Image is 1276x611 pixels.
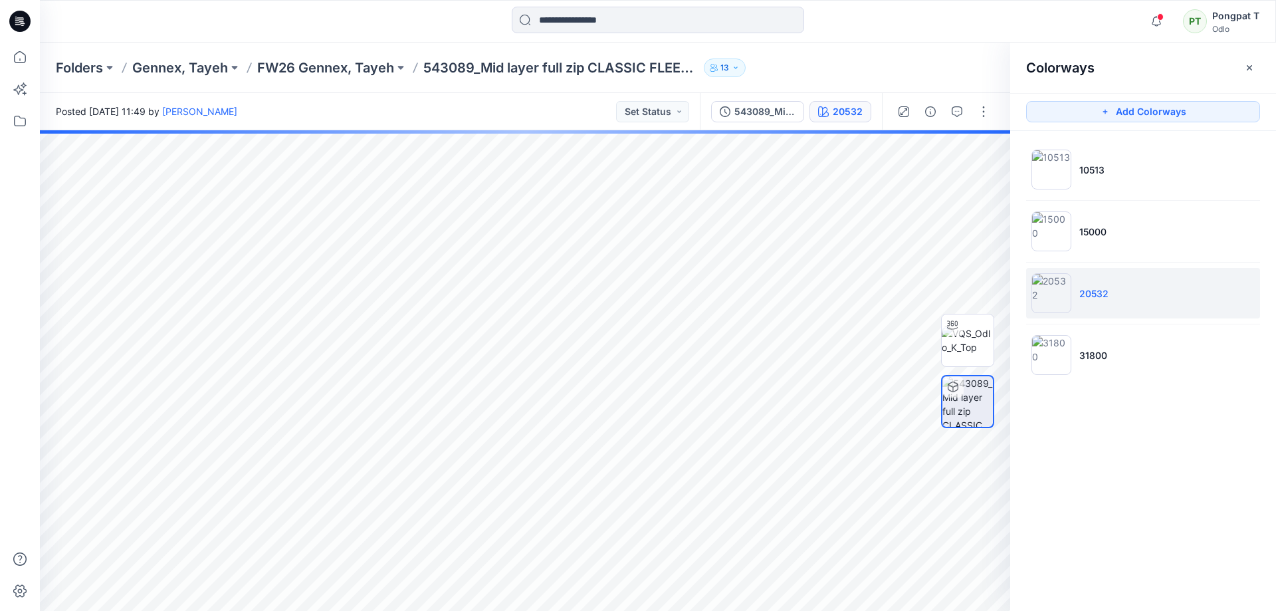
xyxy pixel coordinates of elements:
button: Details [920,101,941,122]
img: 543089_Mid layer full zip CLASSIC FLEECE KIDS_SMS_3D 20532 [942,376,993,427]
p: 10513 [1079,163,1105,177]
button: 20532 [809,101,871,122]
span: Posted [DATE] 11:49 by [56,104,237,118]
div: 20532 [833,104,863,119]
img: 10513 [1031,150,1071,189]
p: 20532 [1079,287,1109,301]
img: 15000 [1031,211,1071,251]
button: Add Colorways [1026,101,1260,122]
div: Pongpat T [1212,8,1259,24]
div: PT [1183,9,1207,33]
p: 13 [720,61,729,75]
div: 543089_Mid layer full zip CLASSIC FLEECE KIDS_SMS_3D [734,104,796,119]
img: 31800 [1031,335,1071,375]
a: Folders [56,59,103,77]
img: 20532 [1031,273,1071,313]
p: 31800 [1079,348,1107,362]
button: 13 [704,59,746,77]
h2: Colorways [1026,60,1095,76]
div: Odlo [1212,24,1259,34]
p: 543089_Mid layer full zip CLASSIC FLEECE KIDS_SMS_3D [423,59,698,77]
a: FW26 Gennex, Tayeh [257,59,394,77]
img: VQS_Odlo_K_Top [942,326,994,354]
button: 543089_Mid layer full zip CLASSIC FLEECE KIDS_SMS_3D [711,101,804,122]
a: [PERSON_NAME] [162,106,237,117]
a: Gennex, Tayeh [132,59,228,77]
p: 15000 [1079,225,1107,239]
